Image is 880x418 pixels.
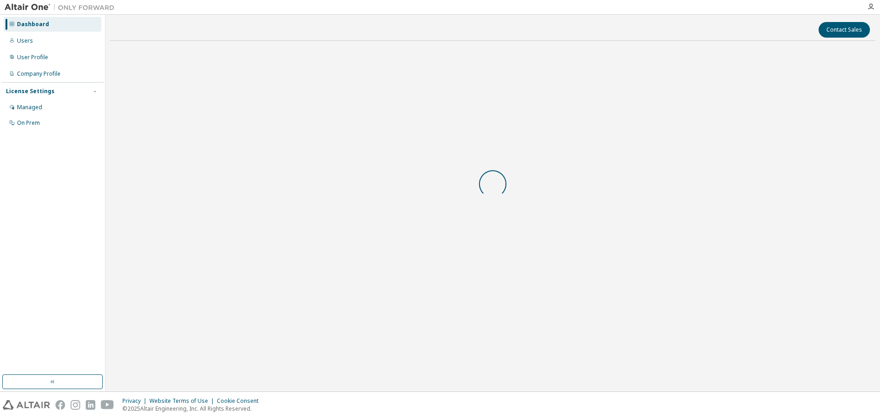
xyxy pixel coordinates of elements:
div: License Settings [6,88,55,95]
div: Company Profile [17,70,60,78]
div: User Profile [17,54,48,61]
img: facebook.svg [55,400,65,410]
div: Cookie Consent [217,397,264,405]
div: Website Terms of Use [149,397,217,405]
img: instagram.svg [71,400,80,410]
div: Dashboard [17,21,49,28]
div: Managed [17,104,42,111]
div: On Prem [17,119,40,127]
div: Privacy [122,397,149,405]
button: Contact Sales [819,22,870,38]
div: Users [17,37,33,45]
img: linkedin.svg [86,400,95,410]
img: youtube.svg [101,400,114,410]
img: Altair One [5,3,119,12]
img: altair_logo.svg [3,400,50,410]
p: © 2025 Altair Engineering, Inc. All Rights Reserved. [122,405,264,412]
